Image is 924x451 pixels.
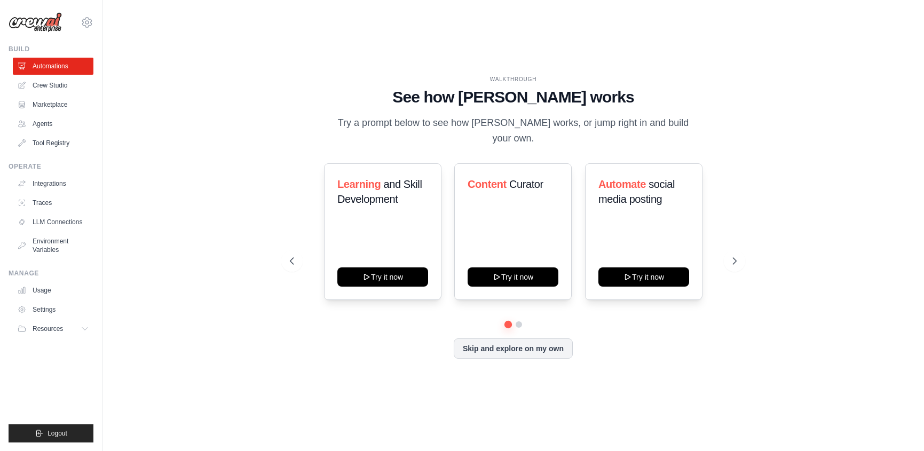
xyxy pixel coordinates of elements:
a: Integrations [13,175,93,192]
div: WALKTHROUGH [290,75,737,83]
button: Try it now [598,267,689,287]
p: Try a prompt below to see how [PERSON_NAME] works, or jump right in and build your own. [334,115,693,147]
button: Try it now [337,267,428,287]
a: Usage [13,282,93,299]
button: Try it now [468,267,558,287]
span: Logout [48,429,67,438]
a: Environment Variables [13,233,93,258]
span: Curator [509,178,543,190]
button: Resources [13,320,93,337]
button: Logout [9,424,93,442]
a: Traces [13,194,93,211]
a: Crew Studio [13,77,93,94]
span: Learning [337,178,381,190]
a: Tool Registry [13,134,93,152]
span: social media posting [598,178,675,205]
h1: See how [PERSON_NAME] works [290,88,737,107]
span: Content [468,178,507,190]
span: Automate [598,178,646,190]
span: Resources [33,325,63,333]
a: Automations [13,58,93,75]
button: Skip and explore on my own [454,338,573,359]
div: Manage [9,269,93,278]
div: Build [9,45,93,53]
div: Operate [9,162,93,171]
iframe: Chat Widget [871,400,924,451]
a: Settings [13,301,93,318]
a: Marketplace [13,96,93,113]
a: LLM Connections [13,213,93,231]
a: Agents [13,115,93,132]
img: Logo [9,12,62,33]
